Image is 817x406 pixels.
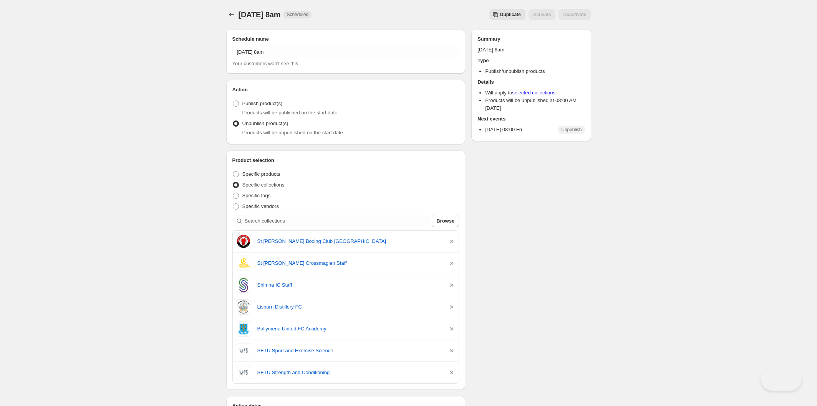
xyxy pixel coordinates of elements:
[242,130,343,135] span: Products will be unpublished on the start date
[436,217,454,225] span: Browse
[226,9,237,20] button: Schedules
[287,12,308,18] span: Scheduled
[257,259,442,267] a: St [PERSON_NAME] Crossmaglen Staff
[242,193,271,198] span: Specific tags
[485,68,585,75] li: Publish/unpublish products
[242,203,279,209] span: Specific vendors
[485,89,585,97] li: Will apply to
[232,86,459,94] h2: Action
[477,57,585,64] h2: Type
[500,12,521,18] span: Duplicate
[477,78,585,86] h2: Details
[489,9,525,20] button: Secondary action label
[257,325,442,333] a: Ballymena United FC Academy
[257,238,442,245] a: St [PERSON_NAME] Boxing Club [GEOGRAPHIC_DATA]
[232,61,298,66] span: Your customers won't see this
[232,157,459,164] h2: Product selection
[242,171,280,177] span: Specific products
[477,35,585,43] h2: Summary
[239,10,281,19] span: [DATE] 8am
[485,126,522,134] p: [DATE] 08:00 Fri
[232,35,459,43] h2: Schedule name
[257,347,442,355] a: SETU Sport and Exercise Science
[512,90,555,96] a: selected collections
[432,215,459,227] button: Browse
[477,46,585,54] p: [DATE] 8am
[257,369,442,376] a: SETU Strength and Conditioning
[561,127,582,133] span: Unpublish
[242,120,288,126] span: Unpublish product(s)
[477,115,585,123] h2: Next events
[485,97,585,112] li: Products will be unpublished at 08:00 AM [DATE]
[682,254,806,368] iframe: Help Scout Beacon - Messages and Notifications
[242,182,285,188] span: Specific collections
[257,281,442,289] a: Shimna IC Staff
[257,303,442,311] a: Lisburn Distillery FC
[242,101,283,106] span: Publish product(s)
[245,215,431,227] input: Search collections
[761,368,802,391] iframe: Help Scout Beacon - Open
[242,110,338,116] span: Products will be published on the start date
